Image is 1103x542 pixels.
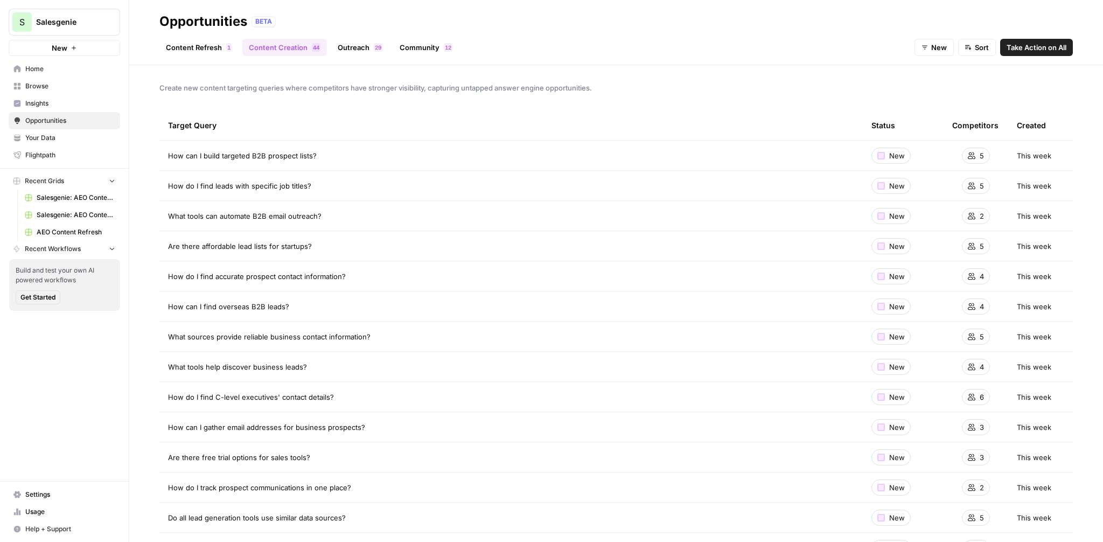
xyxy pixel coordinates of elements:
[159,39,238,56] a: Content Refresh1
[1017,422,1051,433] span: This week
[980,331,984,342] span: 5
[16,290,60,304] button: Get Started
[25,99,115,108] span: Insights
[1017,482,1051,493] span: This week
[980,301,984,312] span: 4
[252,16,276,27] div: BETA
[9,129,120,147] a: Your Data
[25,133,115,143] span: Your Data
[9,78,120,95] a: Browse
[1017,331,1051,342] span: This week
[168,301,289,312] span: How can I find overseas B2B leads?
[975,42,989,53] span: Sort
[168,362,307,372] span: What tools help discover business leads?
[313,43,316,52] span: 4
[168,241,312,252] span: Are there affordable lead lists for startups?
[25,81,115,91] span: Browse
[9,95,120,112] a: Insights
[889,331,905,342] span: New
[374,43,382,52] div: 29
[168,452,310,463] span: Are there free trial options for sales tools?
[980,482,984,493] span: 2
[168,271,346,282] span: How do I find accurate prospect contact information?
[20,189,120,206] a: Salesgenie: AEO Content Refresh
[1017,241,1051,252] span: This week
[20,206,120,224] a: Salesgenie: AEO Content Creation
[37,193,115,203] span: Salesgenie: AEO Content Refresh
[25,524,115,534] span: Help + Support
[889,301,905,312] span: New
[931,42,947,53] span: New
[1017,301,1051,312] span: This week
[52,43,67,53] span: New
[37,210,115,220] span: Salesgenie: AEO Content Creation
[952,110,999,140] div: Competitors
[9,173,120,189] button: Recent Grids
[168,331,371,342] span: What sources provide reliable business contact information?
[227,43,231,52] span: 1
[889,392,905,402] span: New
[980,180,984,191] span: 5
[889,362,905,372] span: New
[1007,42,1066,53] span: Take Action on All
[226,43,232,52] div: 1
[889,512,905,523] span: New
[1017,110,1046,140] div: Created
[9,40,120,56] button: New
[159,13,247,30] div: Opportunities
[1017,362,1051,372] span: This week
[312,43,320,52] div: 44
[980,362,984,372] span: 4
[980,211,984,221] span: 2
[25,116,115,126] span: Opportunities
[9,147,120,164] a: Flightpath
[378,43,381,52] span: 9
[168,512,346,523] span: Do all lead generation tools use similar data sources?
[980,392,984,402] span: 6
[889,211,905,221] span: New
[168,482,351,493] span: How do I track prospect communications in one place?
[36,17,101,27] span: Salesgenie
[9,503,120,520] a: Usage
[20,224,120,241] a: AEO Content Refresh
[9,60,120,78] a: Home
[980,422,984,433] span: 3
[980,271,984,282] span: 4
[242,39,327,56] a: Content Creation44
[25,64,115,74] span: Home
[958,39,996,56] button: Sort
[168,110,854,140] div: Target Query
[168,422,365,433] span: How can I gather email addresses for business prospects?
[20,293,55,302] span: Get Started
[25,507,115,517] span: Usage
[448,43,451,52] span: 2
[889,180,905,191] span: New
[16,266,114,285] span: Build and test your own AI powered workflows
[1017,211,1051,221] span: This week
[168,180,311,191] span: How do I find leads with specific job titles?
[168,211,322,221] span: What tools can automate B2B email outreach?
[1017,271,1051,282] span: This week
[889,271,905,282] span: New
[9,241,120,257] button: Recent Workflows
[316,43,319,52] span: 4
[37,227,115,237] span: AEO Content Refresh
[871,110,895,140] div: Status
[444,43,452,52] div: 12
[1000,39,1073,56] button: Take Action on All
[9,112,120,129] a: Opportunities
[1017,512,1051,523] span: This week
[168,392,334,402] span: How do I find C-level executives' contact details?
[445,43,448,52] span: 1
[9,9,120,36] button: Workspace: Salesgenie
[393,39,459,56] a: Community12
[25,150,115,160] span: Flightpath
[375,43,378,52] span: 2
[1017,452,1051,463] span: This week
[889,422,905,433] span: New
[1017,180,1051,191] span: This week
[889,482,905,493] span: New
[980,512,984,523] span: 5
[1017,150,1051,161] span: This week
[168,150,317,161] span: How can I build targeted B2B prospect lists?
